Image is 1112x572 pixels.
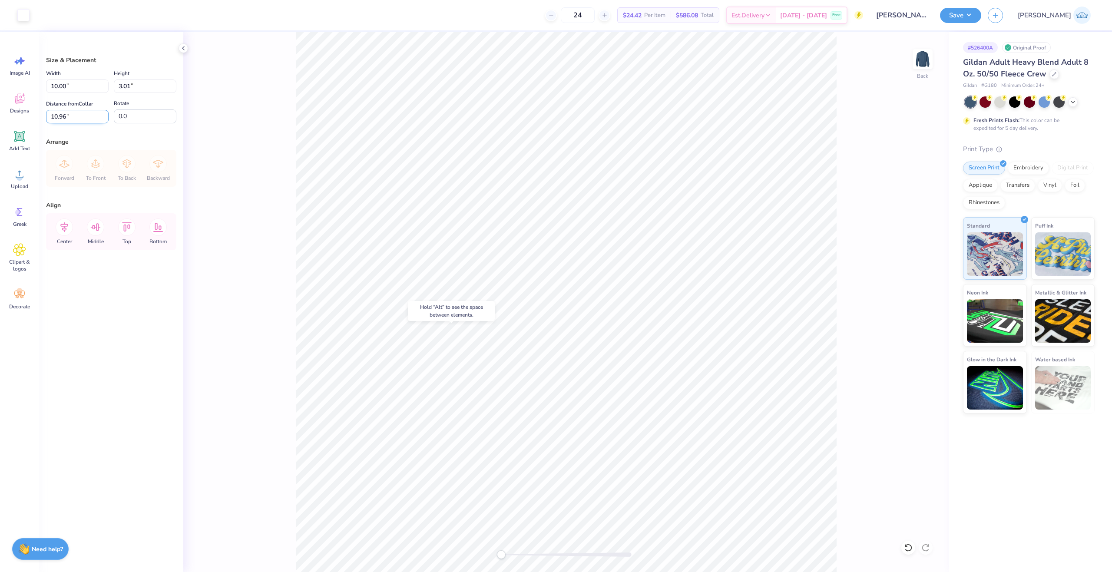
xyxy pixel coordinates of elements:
[967,232,1023,276] img: Standard
[731,11,764,20] span: Est. Delivery
[917,72,928,80] div: Back
[1014,7,1095,24] a: [PERSON_NAME]
[870,7,933,24] input: Untitled Design
[1035,232,1091,276] img: Puff Ink
[1008,162,1049,175] div: Embroidery
[114,68,129,79] label: Height
[46,68,61,79] label: Width
[967,366,1023,410] img: Glow in the Dark Ink
[88,238,104,245] span: Middle
[1035,366,1091,410] img: Water based Ink
[963,144,1095,154] div: Print Type
[1035,299,1091,343] img: Metallic & Glitter Ink
[32,545,63,553] strong: Need help?
[46,137,176,146] div: Arrange
[561,7,595,23] input: – –
[967,355,1016,364] span: Glow in the Dark Ink
[973,117,1019,124] strong: Fresh Prints Flash:
[10,69,30,76] span: Image AI
[981,82,997,89] span: # G180
[967,299,1023,343] img: Neon Ink
[1001,82,1045,89] span: Minimum Order: 24 +
[963,42,998,53] div: # 526400A
[963,196,1005,209] div: Rhinestones
[46,56,176,65] div: Size & Placement
[1035,355,1075,364] span: Water based Ink
[9,303,30,310] span: Decorate
[1038,179,1062,192] div: Vinyl
[13,221,26,228] span: Greek
[46,201,176,210] div: Align
[5,258,34,272] span: Clipart & logos
[1000,179,1035,192] div: Transfers
[10,107,29,114] span: Designs
[963,162,1005,175] div: Screen Print
[963,82,977,89] span: Gildan
[11,183,28,190] span: Upload
[1002,42,1051,53] div: Original Proof
[832,12,841,18] span: Free
[780,11,827,20] span: [DATE] - [DATE]
[149,238,167,245] span: Bottom
[1052,162,1094,175] div: Digital Print
[1065,179,1085,192] div: Foil
[114,98,129,109] label: Rotate
[9,145,30,152] span: Add Text
[967,288,988,297] span: Neon Ink
[46,99,93,109] label: Distance from Collar
[408,301,495,321] div: Hold “Alt” to see the space between elements.
[1035,288,1086,297] span: Metallic & Glitter Ink
[914,50,931,68] img: Back
[122,238,131,245] span: Top
[973,116,1080,132] div: This color can be expedited for 5 day delivery.
[676,11,698,20] span: $586.08
[967,221,990,230] span: Standard
[1073,7,1091,24] img: Josephine Amber Orros
[1018,10,1071,20] span: [PERSON_NAME]
[963,179,998,192] div: Applique
[623,11,642,20] span: $24.42
[1035,221,1053,230] span: Puff Ink
[57,238,72,245] span: Center
[940,8,981,23] button: Save
[497,550,506,559] div: Accessibility label
[701,11,714,20] span: Total
[644,11,665,20] span: Per Item
[963,57,1089,79] span: Gildan Adult Heavy Blend Adult 8 Oz. 50/50 Fleece Crew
